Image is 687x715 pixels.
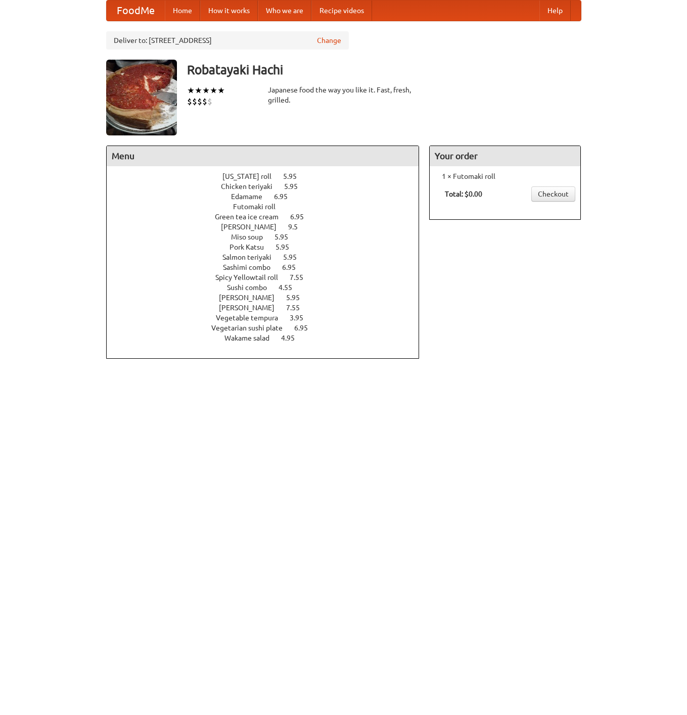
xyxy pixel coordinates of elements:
[430,146,580,166] h4: Your order
[286,294,310,302] span: 5.95
[202,96,207,107] li: $
[211,324,327,332] a: Vegetarian sushi plate 6.95
[284,182,308,190] span: 5.95
[215,273,288,281] span: Spicy Yellowtail roll
[231,193,272,201] span: Edamame
[222,172,282,180] span: [US_STATE] roll
[187,96,192,107] li: $
[294,324,318,332] span: 6.95
[435,171,575,181] li: 1 × Futomaki roll
[279,283,302,292] span: 4.55
[219,304,318,312] a: [PERSON_NAME] 7.55
[219,304,285,312] span: [PERSON_NAME]
[231,193,306,201] a: Edamame 6.95
[200,1,258,21] a: How it works
[258,1,311,21] a: Who we are
[230,243,274,251] span: Pork Katsu
[221,182,283,190] span: Chicken teriyaki
[231,233,273,241] span: Miso soup
[215,273,322,281] a: Spicy Yellowtail roll 7.55
[223,263,314,271] a: Sashimi combo 6.95
[195,85,202,96] li: ★
[276,243,299,251] span: 5.95
[216,314,288,322] span: Vegetable tempura
[107,1,165,21] a: FoodMe
[233,203,304,211] a: Futomaki roll
[290,213,314,221] span: 6.95
[227,283,277,292] span: Sushi combo
[274,193,298,201] span: 6.95
[210,85,217,96] li: ★
[311,1,372,21] a: Recipe videos
[221,223,316,231] a: [PERSON_NAME] 9.5
[207,96,212,107] li: $
[107,146,419,166] h4: Menu
[222,172,315,180] a: [US_STATE] roll 5.95
[281,334,305,342] span: 4.95
[223,263,281,271] span: Sashimi combo
[211,324,293,332] span: Vegetarian sushi plate
[106,60,177,135] img: angular.jpg
[274,233,298,241] span: 5.95
[165,1,200,21] a: Home
[290,314,313,322] span: 3.95
[233,203,286,211] span: Futomaki roll
[224,334,280,342] span: Wakame salad
[224,334,313,342] a: Wakame salad 4.95
[216,314,322,322] a: Vegetable tempura 3.95
[215,213,323,221] a: Green tea ice cream 6.95
[192,96,197,107] li: $
[197,96,202,107] li: $
[290,273,313,281] span: 7.55
[288,223,308,231] span: 9.5
[283,172,307,180] span: 5.95
[215,213,289,221] span: Green tea ice cream
[221,182,316,190] a: Chicken teriyaki 5.95
[268,85,420,105] div: Japanese food the way you like it. Fast, fresh, grilled.
[539,1,571,21] a: Help
[202,85,210,96] li: ★
[317,35,341,45] a: Change
[106,31,349,50] div: Deliver to: [STREET_ADDRESS]
[230,243,308,251] a: Pork Katsu 5.95
[231,233,307,241] a: Miso soup 5.95
[531,186,575,202] a: Checkout
[219,294,285,302] span: [PERSON_NAME]
[221,223,287,231] span: [PERSON_NAME]
[222,253,315,261] a: Salmon teriyaki 5.95
[283,253,307,261] span: 5.95
[217,85,225,96] li: ★
[445,190,482,198] b: Total: $0.00
[187,60,581,80] h3: Robatayaki Hachi
[222,253,282,261] span: Salmon teriyaki
[187,85,195,96] li: ★
[219,294,318,302] a: [PERSON_NAME] 5.95
[227,283,311,292] a: Sushi combo 4.55
[282,263,306,271] span: 6.95
[286,304,310,312] span: 7.55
